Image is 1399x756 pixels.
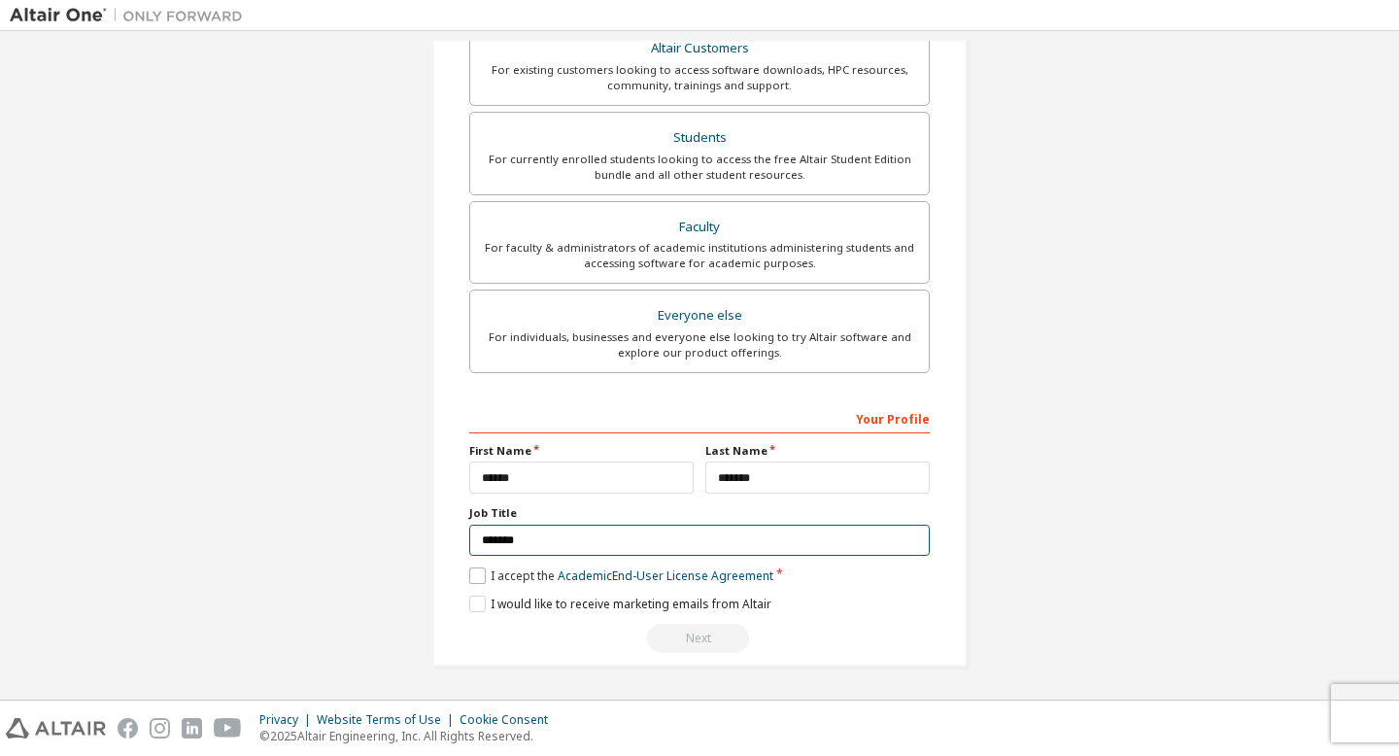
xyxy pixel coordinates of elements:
div: Read and acccept EULA to continue [469,624,930,653]
div: Altair Customers [482,35,917,62]
p: © 2025 Altair Engineering, Inc. All Rights Reserved. [259,728,560,744]
div: Cookie Consent [460,712,560,728]
div: Your Profile [469,402,930,433]
img: linkedin.svg [182,718,202,739]
img: Altair One [10,6,253,25]
img: altair_logo.svg [6,718,106,739]
label: I would like to receive marketing emails from Altair [469,596,771,612]
div: Privacy [259,712,317,728]
div: For individuals, businesses and everyone else looking to try Altair software and explore our prod... [482,329,917,361]
label: Job Title [469,505,930,521]
label: First Name [469,443,694,459]
label: Last Name [705,443,930,459]
label: I accept the [469,567,773,584]
a: Academic End-User License Agreement [558,567,773,584]
div: Faculty [482,214,917,241]
div: Students [482,124,917,152]
div: Website Terms of Use [317,712,460,728]
div: For faculty & administrators of academic institutions administering students and accessing softwa... [482,240,917,271]
img: youtube.svg [214,718,242,739]
div: For existing customers looking to access software downloads, HPC resources, community, trainings ... [482,62,917,93]
img: instagram.svg [150,718,170,739]
div: For currently enrolled students looking to access the free Altair Student Edition bundle and all ... [482,152,917,183]
img: facebook.svg [118,718,138,739]
div: Everyone else [482,302,917,329]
